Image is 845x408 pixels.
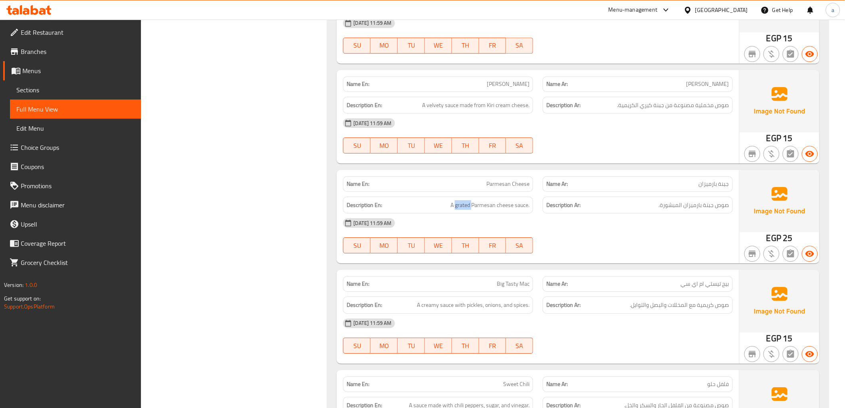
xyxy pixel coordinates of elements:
span: Version: [4,280,24,290]
span: [DATE] 11:59 AM [350,319,395,327]
button: SA [506,137,533,153]
span: [DATE] 11:59 AM [350,219,395,227]
button: TU [398,137,425,153]
span: MO [374,140,395,151]
button: Not branch specific item [744,146,760,162]
strong: Description En: [347,200,382,210]
span: Edit Menu [16,123,135,133]
img: Ae5nvW7+0k+MAAAAAElFTkSuQmCC [740,270,819,332]
span: SU [347,240,367,251]
span: 25 [783,230,793,246]
button: Not branch specific item [744,46,760,62]
span: [PERSON_NAME] [487,80,530,88]
button: TU [398,338,425,354]
button: Purchased item [764,346,780,362]
button: FR [479,237,506,253]
button: Available [802,46,818,62]
a: Edit Menu [10,119,141,138]
button: FR [479,137,506,153]
span: [PERSON_NAME] [686,80,729,88]
span: 15 [783,130,793,146]
strong: Description Ar: [546,200,581,210]
button: Not has choices [783,246,799,262]
button: MO [371,237,398,253]
button: WE [425,38,452,54]
img: Ae5nvW7+0k+MAAAAAElFTkSuQmCC [740,70,819,132]
span: FR [482,240,503,251]
span: 15 [783,330,793,346]
span: Parmesan Cheese [486,180,530,188]
span: Full Menu View [16,104,135,114]
a: Coverage Report [3,234,141,253]
span: FR [482,340,503,352]
button: Not branch specific item [744,346,760,362]
button: FR [479,338,506,354]
span: MO [374,40,395,51]
a: Upsell [3,215,141,234]
button: Available [802,146,818,162]
a: Menus [3,61,141,80]
span: SU [347,140,367,151]
span: TH [455,40,476,51]
a: Branches [3,42,141,61]
button: MO [371,338,398,354]
span: SA [509,240,530,251]
span: 15 [783,30,793,46]
span: SA [509,340,530,352]
button: SA [506,237,533,253]
button: TU [398,237,425,253]
button: WE [425,237,452,253]
span: صوص جبنة بارميزان المبشورة. [659,200,729,210]
span: صوص كريمية مع المخللات والبصل والتوابل. [630,300,729,310]
a: Promotions [3,176,141,195]
button: SA [506,38,533,54]
button: Not branch specific item [744,246,760,262]
span: Big Tasty Mac [497,280,530,288]
span: Coverage Report [21,239,135,248]
span: TU [401,240,422,251]
span: A velvety sauce made from Kiri cream cheese. [422,100,530,110]
span: Promotions [21,181,135,191]
span: Choice Groups [21,143,135,152]
span: TH [455,140,476,151]
span: WE [428,140,449,151]
a: Grocery Checklist [3,253,141,272]
span: EGP [766,130,781,146]
a: Coupons [3,157,141,176]
a: Full Menu View [10,100,141,119]
button: MO [371,137,398,153]
span: [DATE] 11:59 AM [350,119,395,127]
span: a [831,6,834,14]
span: TU [401,40,422,51]
span: TH [455,340,476,352]
span: Branches [21,47,135,56]
button: TH [452,237,479,253]
strong: Name Ar: [546,80,568,88]
span: WE [428,40,449,51]
button: Purchased item [764,146,780,162]
strong: Description En: [347,100,382,110]
span: A grated Parmesan cheese sauce. [450,200,530,210]
span: Coupons [21,162,135,171]
button: TH [452,137,479,153]
strong: Name En: [347,180,369,188]
span: صوص مخملية مصنوعة من جبنة كيري الكريمية. [617,100,729,110]
span: Grocery Checklist [21,258,135,267]
a: Menu disclaimer [3,195,141,215]
span: SA [509,40,530,51]
span: EGP [766,230,781,246]
button: Available [802,346,818,362]
span: Menus [22,66,135,76]
span: TH [455,240,476,251]
button: SU [343,38,371,54]
strong: Name Ar: [546,280,568,288]
a: Edit Restaurant [3,23,141,42]
span: جبنة بارميزان [699,180,729,188]
strong: Name En: [347,380,369,388]
div: Menu-management [609,5,658,15]
button: SA [506,338,533,354]
span: MO [374,340,395,352]
span: EGP [766,330,781,346]
span: FR [482,40,503,51]
div: [GEOGRAPHIC_DATA] [695,6,748,14]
